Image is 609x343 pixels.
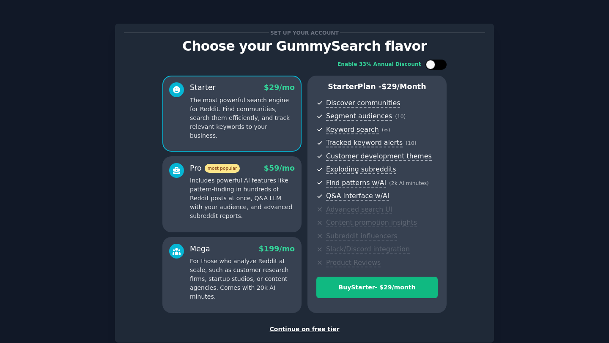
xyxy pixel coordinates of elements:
p: For those who analyze Reddit at scale, such as customer research firms, startup studios, or conte... [190,257,295,301]
span: $ 199 /mo [259,245,295,253]
div: Mega [190,244,210,254]
span: ( 2k AI minutes ) [389,180,429,186]
p: Starter Plan - [316,82,438,92]
div: Starter [190,82,216,93]
p: Choose your GummySearch flavor [124,39,485,54]
span: Slack/Discord integration [326,245,410,254]
p: The most powerful search engine for Reddit. Find communities, search them efficiently, and track ... [190,96,295,140]
span: Product Reviews [326,259,381,267]
span: Segment audiences [326,112,392,121]
div: Pro [190,163,240,174]
span: ( ∞ ) [382,127,390,133]
span: Q&A interface w/AI [326,192,389,201]
span: Customer development themes [326,152,432,161]
div: Enable 33% Annual Discount [337,61,421,68]
div: Continue on free tier [124,325,485,334]
button: BuyStarter- $29/month [316,277,438,298]
span: Exploding subreddits [326,165,396,174]
span: Set up your account [269,28,340,37]
div: Buy Starter - $ 29 /month [317,283,437,292]
span: Tracked keyword alerts [326,139,403,147]
span: Advanced search UI [326,205,392,214]
span: Subreddit influencers [326,232,397,241]
span: most popular [205,164,240,173]
span: $ 59 /mo [264,164,295,172]
span: Content promotion insights [326,218,417,227]
span: Discover communities [326,99,400,108]
span: $ 29 /mo [264,83,295,92]
span: Find patterns w/AI [326,179,386,188]
span: ( 10 ) [395,114,406,120]
p: Includes powerful AI features like pattern-finding in hundreds of Reddit posts at once, Q&A LLM w... [190,176,295,220]
span: Keyword search [326,125,379,134]
span: ( 10 ) [406,140,416,146]
span: $ 29 /month [381,82,426,91]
